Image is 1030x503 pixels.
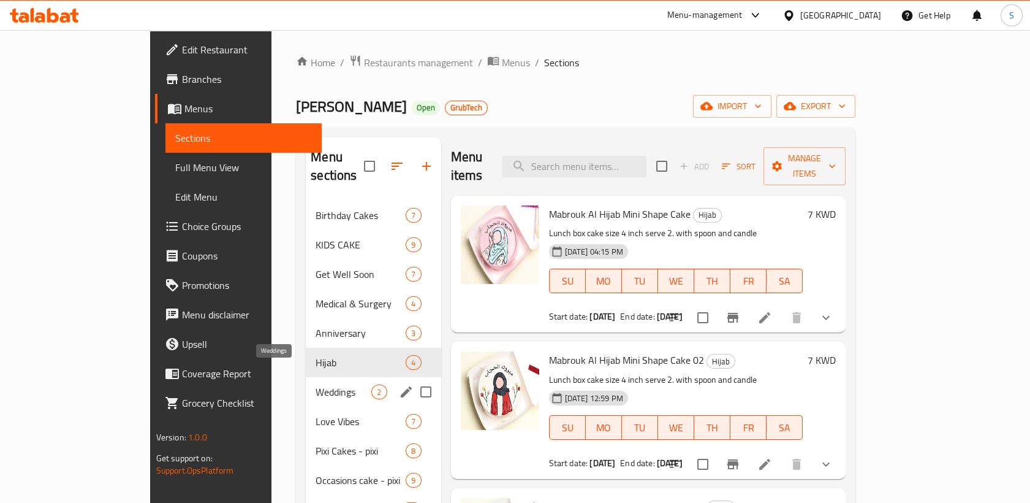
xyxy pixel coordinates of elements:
[306,230,441,259] div: KIDS CAKE9
[406,208,421,223] div: items
[406,355,421,370] div: items
[406,326,421,340] div: items
[811,303,841,332] button: show more
[819,310,833,325] svg: Show Choices
[811,450,841,479] button: show more
[776,95,855,118] button: export
[782,450,811,479] button: delete
[675,157,714,176] span: Add item
[155,271,322,300] a: Promotions
[182,248,312,263] span: Coupons
[316,267,406,282] span: Get Well Soon
[535,55,539,70] li: /
[694,415,730,440] button: TH
[156,463,234,478] a: Support.OpsPlatform
[555,419,581,437] span: SU
[311,148,363,185] h2: Menu sections
[591,419,617,437] span: MO
[397,383,415,401] button: edit
[412,101,440,115] div: Open
[1009,9,1014,22] span: S
[549,269,586,293] button: SU
[620,309,654,324] span: End date:
[182,72,312,86] span: Branches
[406,357,420,369] span: 4
[406,267,421,282] div: items
[306,436,441,466] div: Pixi Cakes - pixi8
[175,131,312,145] span: Sections
[622,415,658,440] button: TU
[694,208,721,222] span: Hijab
[808,205,836,223] h6: 7 KWD
[306,407,441,436] div: Love Vibes7
[406,445,420,457] span: 8
[165,153,322,182] a: Full Menu View
[549,415,586,440] button: SU
[730,269,767,293] button: FR
[188,429,207,445] span: 1.0.0
[296,93,407,120] span: [PERSON_NAME]
[155,329,322,359] a: Upsell
[757,310,772,325] a: Edit menu item
[763,147,846,185] button: Manage items
[316,326,406,340] span: Anniversary
[155,94,322,123] a: Menus
[175,190,312,204] span: Edit Menu
[406,239,420,251] span: 9
[699,419,725,437] span: TH
[589,455,615,471] b: [DATE]
[771,272,798,290] span: SA
[155,241,322,271] a: Coupons
[316,443,406,458] div: Pixi Cakes - pixi
[808,351,836,369] h6: 7 KWD
[718,450,748,479] button: Branch-specific-item
[767,415,803,440] button: SA
[461,351,539,430] img: Mabrouk Al Hijab Mini Shape Cake 02
[661,303,690,332] button: sort-choices
[560,393,628,404] span: [DATE] 12:59 PM
[800,9,881,22] div: [GEOGRAPHIC_DATA]
[349,55,473,71] a: Restaurants management
[699,272,725,290] span: TH
[316,355,406,370] div: Hijab
[155,212,322,241] a: Choice Groups
[591,272,617,290] span: MO
[714,157,763,176] span: Sort items
[657,309,683,324] b: [DATE]
[658,269,694,293] button: WE
[406,269,420,280] span: 7
[316,414,406,429] span: Love Vibes
[155,64,322,94] a: Branches
[549,372,803,388] p: Lunch box cake size 4 inch serve 2. with spoon and candle
[382,152,412,181] span: Sort sections
[316,237,406,252] span: KIDS CAKE
[718,303,748,332] button: Branch-specific-item
[502,55,530,70] span: Menus
[182,337,312,351] span: Upsell
[406,298,420,310] span: 4
[661,450,690,479] button: sort-choices
[406,473,421,488] div: items
[663,272,689,290] span: WE
[451,148,488,185] h2: Menu items
[690,305,716,331] span: Select to update
[627,272,653,290] span: TU
[155,359,322,388] a: Coverage Report
[555,272,581,290] span: SU
[586,415,622,440] button: MO
[182,396,312,410] span: Grocery Checklist
[165,123,322,153] a: Sections
[627,419,653,437] span: TU
[667,8,743,23] div: Menu-management
[182,219,312,234] span: Choice Groups
[549,309,588,324] span: Start date:
[306,201,441,230] div: Birthday Cakes7
[296,55,855,71] nav: breadcrumb
[622,269,658,293] button: TU
[306,289,441,318] div: Medical & Surgery4
[182,366,312,381] span: Coverage Report
[316,473,406,488] span: Occasions cake - pixi
[306,466,441,495] div: Occasions cake - pixi9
